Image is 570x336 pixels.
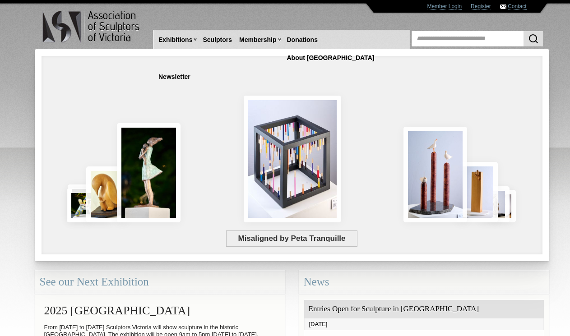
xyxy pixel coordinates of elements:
[155,32,196,48] a: Exhibitions
[35,270,285,294] div: See our Next Exhibition
[528,33,539,44] img: Search
[427,3,462,10] a: Member Login
[508,3,526,10] a: Contact
[283,32,321,48] a: Donations
[304,300,544,318] div: Entries Open for Sculpture in [GEOGRAPHIC_DATA]
[236,32,280,48] a: Membership
[500,5,506,9] img: Contact ASV
[304,318,544,330] div: [DATE]
[244,96,341,222] img: Misaligned
[471,3,491,10] a: Register
[155,69,194,85] a: Newsletter
[226,230,357,247] span: Misaligned by Peta Tranquille
[403,127,467,222] img: Rising Tides
[299,270,549,294] div: News
[42,9,141,45] img: logo.png
[199,32,236,48] a: Sculptors
[283,50,378,66] a: About [GEOGRAPHIC_DATA]
[457,162,498,222] img: Little Frog. Big Climb
[117,123,181,222] img: Connection
[40,299,280,322] h2: 2025 [GEOGRAPHIC_DATA]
